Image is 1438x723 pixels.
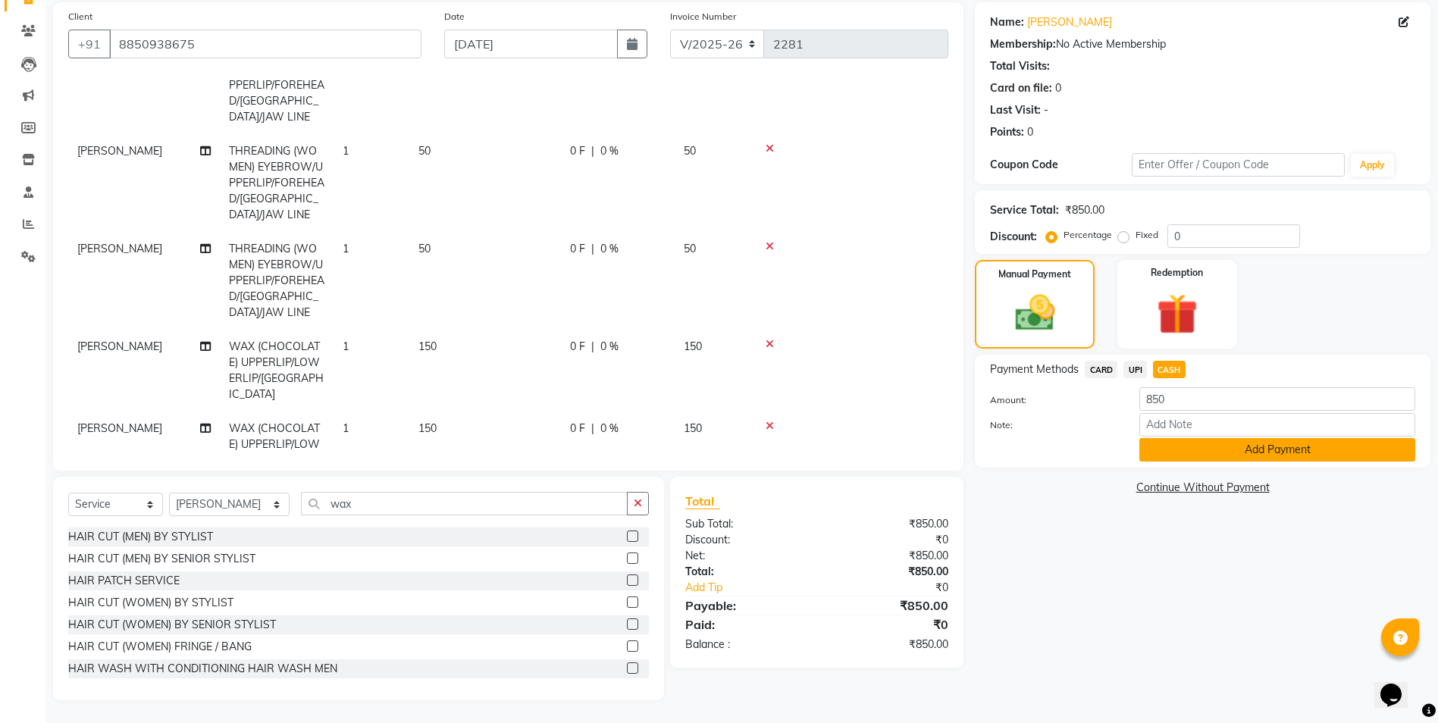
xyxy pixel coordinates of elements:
div: ₹0 [817,615,960,634]
button: +91 [68,30,111,58]
span: 1 [343,242,349,255]
span: 50 [684,242,696,255]
span: Payment Methods [990,361,1079,377]
div: Membership: [990,36,1056,52]
input: Add Note [1139,413,1415,437]
span: 150 [418,340,437,353]
div: Last Visit: [990,102,1041,118]
span: 150 [418,421,437,435]
div: 0 [1027,124,1033,140]
label: Client [68,10,92,23]
button: Apply [1351,154,1394,177]
label: Invoice Number [670,10,736,23]
span: THREADING (WOMEN) EYEBROW/UPPERLIP/FOREHEAD/[GEOGRAPHIC_DATA]/JAW LINE [229,46,324,124]
div: Payable: [674,596,817,615]
span: 50 [418,144,431,158]
span: 0 F [570,241,585,257]
input: Search by Name/Mobile/Email/Code [109,30,421,58]
span: 1 [343,144,349,158]
div: HAIR CUT (WOMEN) BY SENIOR STYLIST [68,617,276,633]
div: ₹850.00 [1065,202,1104,218]
span: 0 % [600,421,619,437]
a: [PERSON_NAME] [1027,14,1112,30]
div: Net: [674,548,817,564]
button: Add Payment [1139,438,1415,462]
span: | [591,143,594,159]
div: 0 [1055,80,1061,96]
div: Total Visits: [990,58,1050,74]
div: Sub Total: [674,516,817,532]
div: ₹0 [817,532,960,548]
label: Date [444,10,465,23]
label: Redemption [1151,266,1203,280]
div: HAIR CUT (WOMEN) BY STYLIST [68,595,233,611]
span: [PERSON_NAME] [77,144,162,158]
span: 1 [343,340,349,353]
span: CASH [1153,361,1186,378]
input: Amount [1139,387,1415,411]
span: 50 [684,144,696,158]
iframe: chat widget [1374,662,1423,708]
span: THREADING (WOMEN) EYEBROW/UPPERLIP/FOREHEAD/[GEOGRAPHIC_DATA]/JAW LINE [229,242,324,319]
div: HAIR CUT (MEN) BY SENIOR STYLIST [68,551,255,567]
div: No Active Membership [990,36,1415,52]
div: Card on file: [990,80,1052,96]
div: Coupon Code [990,157,1132,173]
label: Note: [979,418,1128,432]
span: Total [685,493,720,509]
span: 0 % [600,339,619,355]
span: 1 [343,421,349,435]
label: Percentage [1064,228,1112,242]
a: Add Tip [674,580,841,596]
div: Discount: [990,229,1037,245]
span: 0 % [600,143,619,159]
span: [PERSON_NAME] [77,242,162,255]
span: 50 [418,242,431,255]
div: Paid: [674,615,817,634]
span: [PERSON_NAME] [77,340,162,353]
div: ₹850.00 [817,596,960,615]
input: Enter Offer / Coupon Code [1132,153,1344,177]
span: [PERSON_NAME] [77,421,162,435]
span: 0 F [570,421,585,437]
div: ₹0 [841,580,960,596]
div: HAIR PATCH SERVICE [68,573,180,589]
div: - [1044,102,1048,118]
label: Manual Payment [998,268,1071,281]
span: UPI [1123,361,1147,378]
label: Amount: [979,393,1128,407]
span: | [591,421,594,437]
div: HAIR WASH WITH CONDITIONING HAIR WASH MEN [68,661,337,677]
span: WAX (CHOCOLATE) UPPERLIP/LOWERLIP/[GEOGRAPHIC_DATA] [229,340,324,401]
span: 0 F [570,143,585,159]
div: Points: [990,124,1024,140]
div: HAIR CUT (WOMEN) FRINGE / BANG [68,639,252,655]
span: 150 [684,421,702,435]
div: HAIR CUT (MEN) BY STYLIST [68,529,213,545]
a: Continue Without Payment [978,480,1427,496]
span: 150 [684,340,702,353]
div: ₹850.00 [817,516,960,532]
span: WAX (CHOCOLATE) UPPERLIP/LOWERLIP/[GEOGRAPHIC_DATA] [229,421,324,483]
img: _gift.svg [1144,289,1211,340]
div: Total: [674,564,817,580]
span: 0 F [570,339,585,355]
span: THREADING (WOMEN) EYEBROW/UPPERLIP/FOREHEAD/[GEOGRAPHIC_DATA]/JAW LINE [229,144,324,221]
div: Name: [990,14,1024,30]
img: _cash.svg [1003,290,1067,336]
span: 0 % [600,241,619,257]
div: ₹850.00 [817,564,960,580]
input: Search or Scan [301,492,628,515]
div: Service Total: [990,202,1059,218]
div: ₹850.00 [817,637,960,653]
span: | [591,241,594,257]
div: Discount: [674,532,817,548]
span: | [591,339,594,355]
span: CARD [1085,361,1117,378]
div: Balance : [674,637,817,653]
div: ₹850.00 [817,548,960,564]
label: Fixed [1136,228,1158,242]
